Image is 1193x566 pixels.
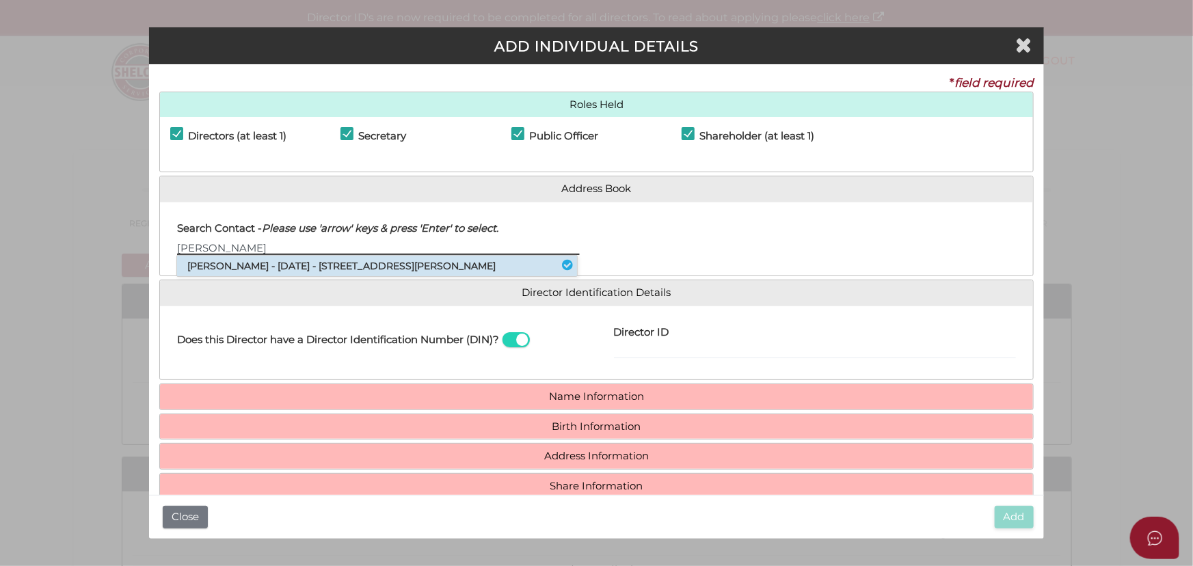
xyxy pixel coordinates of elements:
button: Add [995,506,1034,528]
h4: Search Contact - [177,223,498,234]
input: Search Addressbook [177,240,579,255]
a: Name Information [170,391,1023,403]
button: Close [163,506,208,528]
button: Open asap [1130,517,1179,559]
i: Please use 'arrow' keys & press 'Enter' to select. [262,221,498,234]
a: Birth Information [170,421,1023,433]
a: Share Information [170,481,1023,492]
a: Director Identification Details [170,287,1023,299]
li: [PERSON_NAME] - [DATE] - [STREET_ADDRESS][PERSON_NAME] [177,256,577,276]
h4: Director ID [614,327,669,338]
h4: Does this Director have a Director Identification Number (DIN)? [177,334,499,346]
a: Address Information [170,450,1023,462]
